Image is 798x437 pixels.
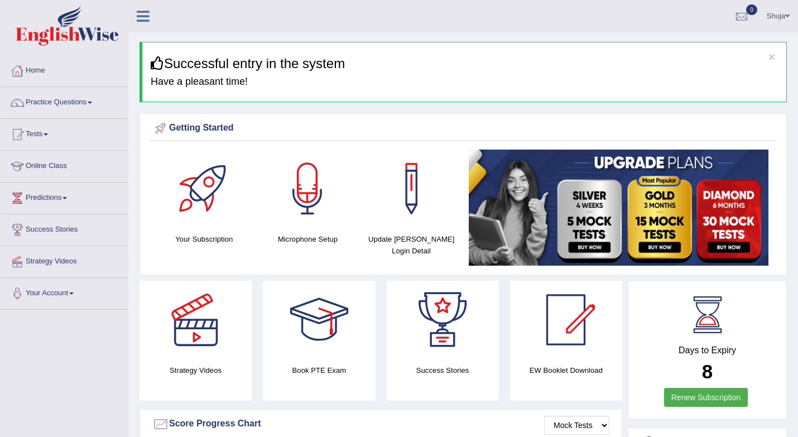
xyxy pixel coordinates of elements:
[152,416,609,433] div: Score Progress Chart
[702,361,713,382] b: 8
[1,55,128,83] a: Home
[151,56,778,71] h3: Successful entry in the system
[1,183,128,210] a: Predictions
[140,364,252,376] h4: Strategy Videos
[387,364,499,376] h4: Success Stories
[1,246,128,274] a: Strategy Videos
[365,233,458,257] h4: Update [PERSON_NAME] Login Detail
[263,364,375,376] h4: Book PTE Exam
[152,120,774,137] div: Getting Started
[1,214,128,242] a: Success Stories
[262,233,354,245] h4: Microphone Setup
[641,345,774,356] h4: Days to Expiry
[664,388,748,407] a: Renew Subscription
[1,87,128,115] a: Practice Questions
[746,4,757,15] span: 0
[510,364,622,376] h4: EW Booklet Download
[1,151,128,179] a: Online Class
[151,76,778,88] h4: Have a pleasant time!
[1,119,128,147] a: Tests
[469,150,768,266] img: small5.jpg
[768,51,775,63] button: ×
[1,278,128,306] a: Your Account
[158,233,251,245] h4: Your Subscription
